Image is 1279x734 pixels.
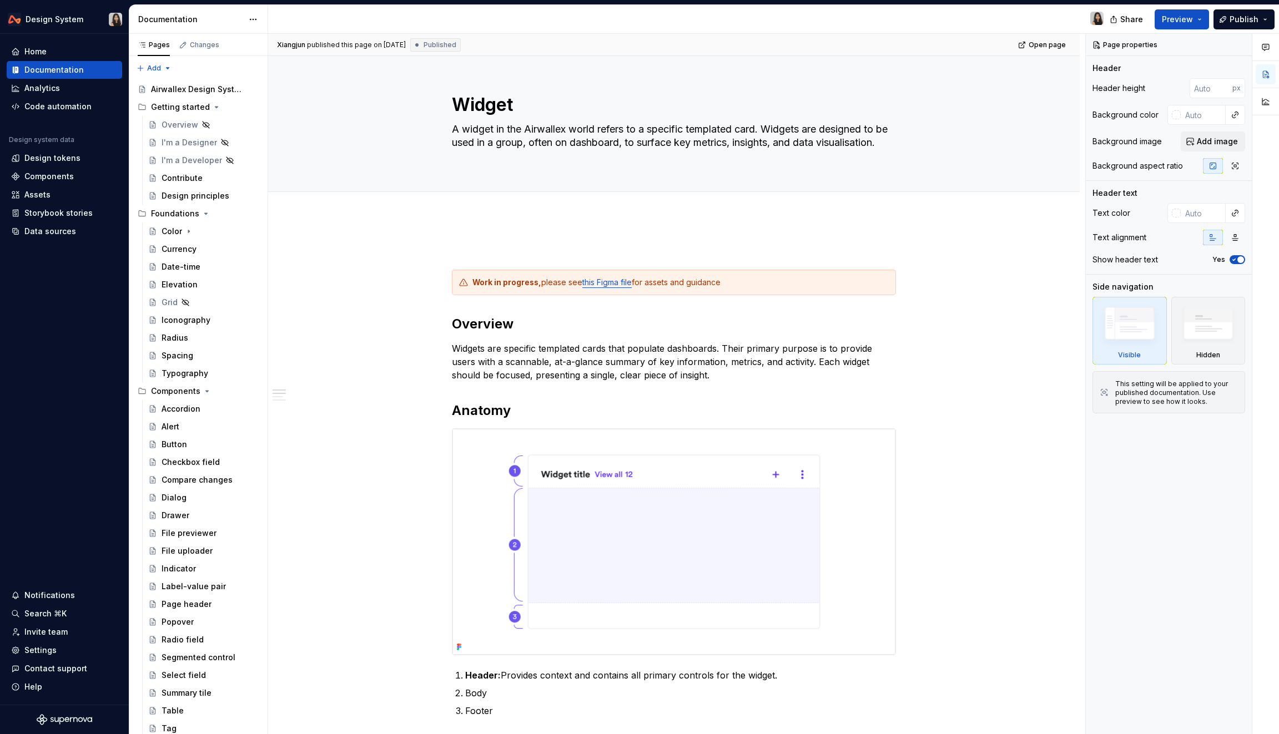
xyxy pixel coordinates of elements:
textarea: Widget [450,92,894,118]
div: Hidden [1196,351,1220,360]
a: Settings [7,641,122,659]
span: Add image [1197,136,1238,147]
a: Home [7,43,122,60]
a: Iconography [144,311,263,329]
div: Documentation [24,64,84,75]
a: Assets [7,186,122,204]
div: Components [24,171,74,182]
a: this Figma file [582,277,632,287]
div: Foundations [151,208,199,219]
span: Open page [1029,41,1066,49]
a: Color [144,222,263,240]
a: Components [7,168,122,185]
a: Elevation [144,276,263,293]
div: Settings [24,645,57,656]
div: Code automation [24,101,92,112]
a: Segmented control [144,649,263,666]
div: Help [24,681,42,692]
div: Popover [162,616,194,627]
div: Dialog [162,492,187,503]
button: Design SystemXiangjun [2,7,127,31]
a: Table [144,702,263,720]
div: Elevation [162,279,198,290]
div: Header height [1092,83,1145,94]
a: Design tokens [7,149,122,167]
a: Select field [144,666,263,684]
a: Contribute [144,169,263,187]
div: Table [162,705,184,716]
div: Background aspect ratio [1092,160,1183,171]
button: Add [133,60,175,76]
textarea: A widget in the Airwallex world refers to a specific templated card. Widgets are designed to be u... [450,120,894,165]
div: Alert [162,421,179,432]
a: File previewer [144,524,263,542]
div: I'm a Developer [162,155,222,166]
p: Widgets are specific templated cards that populate dashboards. Their primary purpose is to provid... [452,342,896,382]
div: Grid [162,297,178,308]
a: Typography [144,365,263,382]
a: Invite team [7,623,122,641]
a: Storybook stories [7,204,122,222]
svg: Supernova Logo [37,714,92,725]
button: Preview [1155,9,1209,29]
div: Airwallex Design System [151,84,243,95]
a: Airwallex Design System [133,80,263,98]
a: Analytics [7,79,122,97]
div: Drawer [162,510,189,521]
div: Compare changes [162,474,233,485]
a: Compare changes [144,471,263,489]
p: Provides context and contains all primary controls for the widget. [465,669,896,682]
div: Button [162,439,187,450]
div: I'm a Designer [162,137,217,148]
img: Xiangjun [1090,12,1104,25]
div: Radius [162,332,188,343]
span: Publish [1230,14,1258,25]
div: Indicator [162,563,196,574]
img: Xiangjun [109,13,122,26]
span: Share [1120,14,1143,25]
input: Auto [1181,203,1226,223]
div: This setting will be applied to your published documentation. Use preview to see how it looks. [1115,379,1238,406]
button: Publish [1213,9,1275,29]
div: Page header [162,599,212,610]
div: Home [24,46,47,57]
img: 0733df7c-e17f-4421-95a9-ced236ef1ff0.png [8,13,21,26]
div: Design System [26,14,83,25]
a: Summary tile [144,684,263,702]
a: Radius [144,329,263,347]
div: Checkbox field [162,457,220,468]
div: Design system data [9,135,74,144]
a: Data sources [7,222,122,240]
div: Getting started [151,102,210,113]
div: Overview [162,119,198,130]
div: Header text [1092,188,1137,199]
a: Documentation [7,61,122,79]
a: Currency [144,240,263,258]
h2: Anatomy [452,402,896,419]
div: File uploader [162,545,213,556]
div: File previewer [162,528,216,539]
span: Preview [1162,14,1193,25]
a: Accordion [144,400,263,418]
div: Iconography [162,315,210,326]
button: Help [7,678,122,696]
a: Label-value pair [144,578,263,595]
strong: Work in progress, [472,277,541,287]
label: Yes [1212,255,1225,264]
div: published this page on [DATE] [307,41,406,49]
a: File uploader [144,542,263,560]
a: Button [144,436,263,453]
p: Body [465,686,896,700]
div: Summary tile [162,687,212,698]
a: Popover [144,613,263,631]
button: Notifications [7,586,122,604]
div: Typography [162,368,208,379]
span: Add [147,64,161,73]
div: Hidden [1171,297,1246,365]
div: Show header text [1092,254,1158,265]
div: Data sources [24,226,76,237]
div: Color [162,226,182,237]
strong: Header: [465,670,501,681]
img: a2052b64-5dbf-4f1a-8a74-f89fc069ed2a.png [452,429,895,655]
